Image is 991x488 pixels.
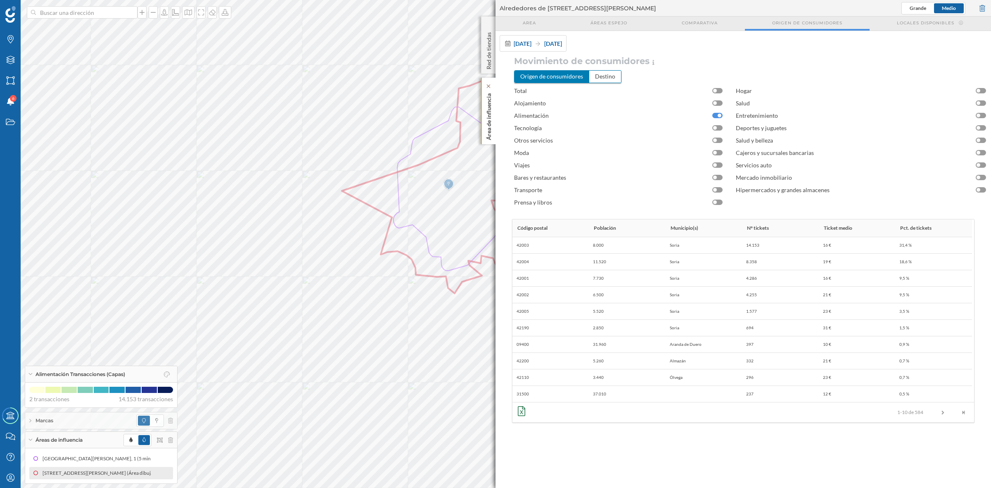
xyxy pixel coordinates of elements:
[514,159,692,171] label: Viajes
[517,340,529,348] span: 09400
[823,324,831,332] span: 31 €
[670,290,679,299] span: Soria
[514,85,692,97] label: Total
[823,307,831,315] span: 23 €
[514,122,692,134] label: Tecnología
[517,390,529,398] span: 31500
[736,122,955,134] label: Deportes y juguetes
[899,324,909,332] span: 1,5 %
[736,110,955,122] label: Entretenimiento
[899,257,912,266] span: 18,6 %
[517,373,529,381] span: 42110
[514,110,692,122] label: Alimentación
[942,5,956,11] span: Medio
[593,390,606,398] span: 37.010
[823,290,831,299] span: 21 €
[12,94,14,102] span: 6
[485,90,493,140] p: Área de influencia
[29,395,69,403] span: 2 transacciones
[514,97,692,110] label: Alojamiento
[746,241,759,249] span: 14.153
[682,20,718,26] span: Comparativa
[593,373,604,381] span: 3.440
[823,340,831,348] span: 10 €
[517,324,529,332] span: 42190
[670,257,679,266] span: Soria
[589,71,621,82] div: Destino
[823,241,831,249] span: 16 €
[897,20,954,26] span: Locales disponibles
[899,241,912,249] span: 31,4 %
[900,224,932,232] span: Pct. de tickets
[736,85,955,97] label: Hogar
[36,371,125,378] span: Alimentación Transacciones (Capas)
[544,40,562,47] span: [DATE]
[670,340,702,348] span: Aranda de Duero
[593,340,606,348] span: 31.960
[517,224,548,232] span: Código postal
[514,40,531,47] span: [DATE]
[500,4,656,12] span: Alrededores de [STREET_ADDRESS][PERSON_NAME]
[671,224,698,232] span: Municipio(s)
[514,184,692,196] label: Transporte
[517,274,529,282] span: 42001
[17,6,46,13] span: Soporte
[736,147,955,159] label: Cajeros y sucursales bancarias
[670,274,679,282] span: Soria
[514,134,692,147] label: Otros servicios
[593,324,604,332] span: 2.850
[889,408,932,417] div: 1-10 de 584
[746,390,754,398] span: 237
[5,6,16,23] img: Geoblink Logo
[593,307,604,315] span: 5.520
[899,373,909,381] span: 0,7 %
[824,224,852,232] span: Ticket medio
[593,274,604,282] span: 7.730
[594,224,616,232] span: Población
[36,436,83,444] span: Áreas de influencia
[899,340,909,348] span: 0,9 %
[746,257,757,266] span: 8.358
[899,390,909,398] span: 0,5 %
[517,257,529,266] span: 42004
[899,290,909,299] span: 9,5 %
[736,184,955,196] label: Hipermercados y grandes almacenes
[517,290,529,299] span: 42002
[736,134,955,147] label: Salud y belleza
[899,274,909,282] span: 9,5 %
[746,274,757,282] span: 4.286
[119,395,173,403] span: 14.153 transacciones
[747,224,769,232] span: Nº tickets
[746,290,757,299] span: 4.255
[670,324,679,332] span: Soria
[910,5,926,11] span: Grande
[36,417,53,424] span: Marcas
[736,171,955,184] label: Mercado inmobiliario
[670,307,679,315] span: Soria
[514,71,589,82] div: Origen de consumidores
[517,357,529,365] span: 42200
[899,357,909,365] span: 0,7 %
[670,373,683,381] span: Ólvega
[485,29,493,69] p: Red de tiendas
[746,357,754,365] span: 332
[746,324,754,332] span: 694
[593,290,604,299] span: 6.500
[593,357,604,365] span: 5.260
[514,196,692,209] label: Prensa y libros
[823,274,831,282] span: 16 €
[823,390,831,398] span: 12 €
[772,20,842,26] span: Origen de consumidores
[514,147,692,159] label: Moda
[823,373,831,381] span: 23 €
[899,307,909,315] span: 3,5 %
[43,455,178,463] div: [GEOGRAPHIC_DATA][PERSON_NAME], 1 (5 min Andando)
[517,241,529,249] span: 42003
[746,307,757,315] span: 1.577
[823,357,831,365] span: 21 €
[43,469,164,477] div: [STREET_ADDRESS][PERSON_NAME] (Área dibujada)
[593,257,606,266] span: 11.520
[590,20,627,26] span: Áreas espejo
[514,171,692,184] label: Bares y restaurantes
[514,56,991,68] h3: Movimiento de consumidores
